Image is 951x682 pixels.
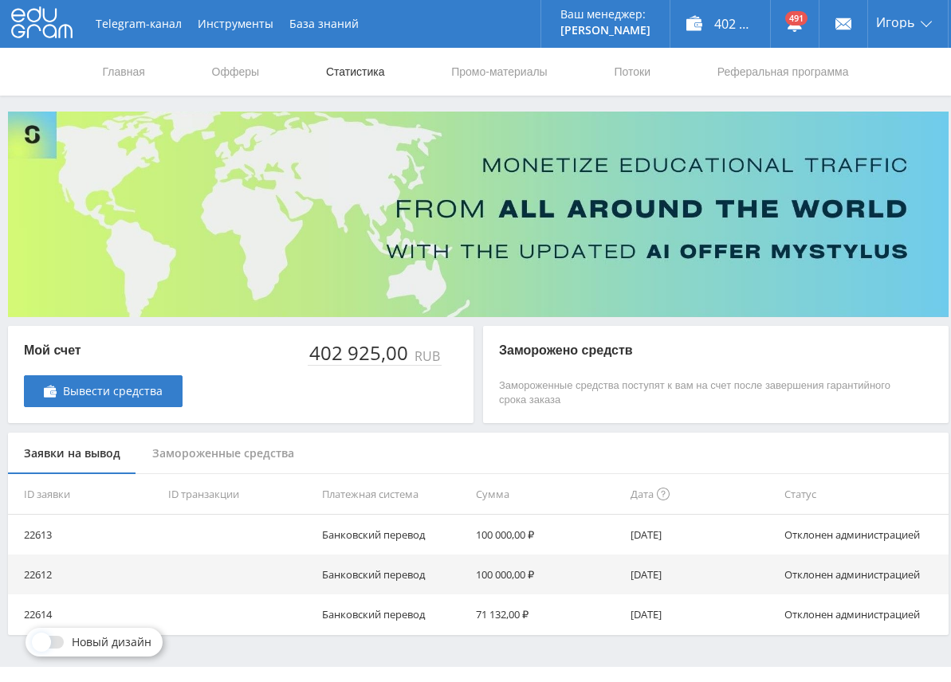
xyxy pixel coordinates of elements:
[162,474,316,515] th: ID транзакции
[778,555,949,594] td: Отклонен администрацией
[778,594,949,634] td: Отклонен администрацией
[778,474,949,515] th: Статус
[316,555,470,594] td: Банковский перевод
[8,555,162,594] td: 22612
[8,474,162,515] th: ID заявки
[499,342,901,359] p: Заморожено средств
[470,555,623,594] td: 100 000,00 ₽
[8,112,949,317] img: Banner
[624,555,778,594] td: [DATE]
[560,24,650,37] p: [PERSON_NAME]
[411,349,442,363] div: RUB
[470,594,623,634] td: 71 132,00 ₽
[136,433,310,475] div: Замороженные средства
[8,594,162,634] td: 22614
[324,48,387,96] a: Статистика
[470,474,623,515] th: Сумма
[624,474,778,515] th: Дата
[778,515,949,555] td: Отклонен администрацией
[8,433,136,475] div: Заявки на вывод
[308,342,411,364] div: 402 925,00
[316,474,470,515] th: Платежная система
[716,48,851,96] a: Реферальная программа
[499,378,901,407] p: Замороженные средства поступят к вам на счет после завершения гарантийного срока заказа
[470,515,623,555] td: 100 000,00 ₽
[450,48,548,96] a: Промо-материалы
[72,636,151,649] span: Новый дизайн
[63,385,163,398] span: Вывести средства
[316,515,470,555] td: Банковский перевод
[8,515,162,555] td: 22613
[624,594,778,634] td: [DATE]
[316,594,470,634] td: Банковский перевод
[24,342,183,359] p: Мой счет
[612,48,652,96] a: Потоки
[560,8,650,21] p: Ваш менеджер:
[24,375,183,407] a: Вывести средства
[101,48,147,96] a: Главная
[210,48,261,96] a: Офферы
[876,16,914,29] span: Игорь
[624,515,778,555] td: [DATE]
